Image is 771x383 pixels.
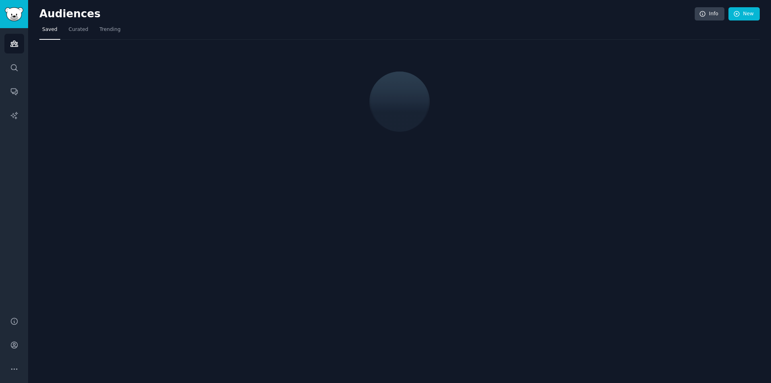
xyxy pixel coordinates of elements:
[39,23,60,40] a: Saved
[39,8,695,20] h2: Audiences
[69,26,88,33] span: Curated
[695,7,724,21] a: Info
[728,7,760,21] a: New
[100,26,120,33] span: Trending
[5,7,23,21] img: GummySearch logo
[66,23,91,40] a: Curated
[97,23,123,40] a: Trending
[42,26,57,33] span: Saved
